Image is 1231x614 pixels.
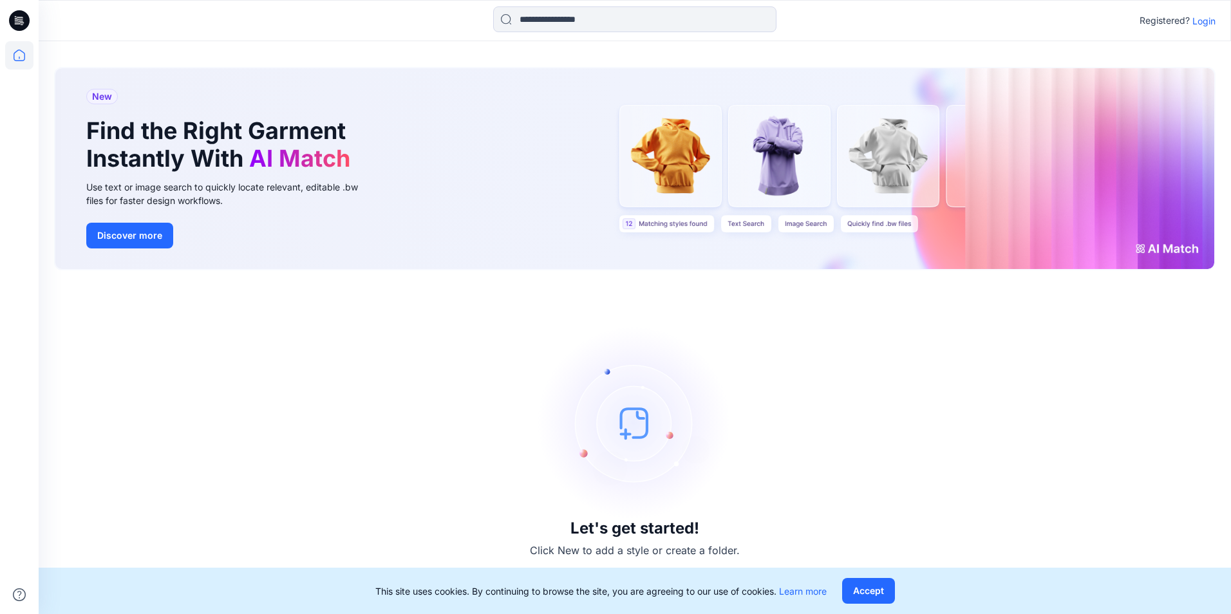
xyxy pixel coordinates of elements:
p: Login [1192,14,1216,28]
button: Discover more [86,223,173,248]
span: AI Match [249,144,350,172]
button: Accept [842,578,895,604]
p: This site uses cookies. By continuing to browse the site, you are agreeing to our use of cookies. [375,584,827,598]
div: Use text or image search to quickly locate relevant, editable .bw files for faster design workflows. [86,180,376,207]
img: empty-state-image.svg [538,326,731,519]
a: Learn more [779,586,827,597]
p: Click New to add a style or create a folder. [530,543,740,558]
span: New [92,89,112,104]
p: Registered? [1140,13,1190,28]
h1: Find the Right Garment Instantly With [86,117,357,172]
h3: Let's get started! [570,519,699,537]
